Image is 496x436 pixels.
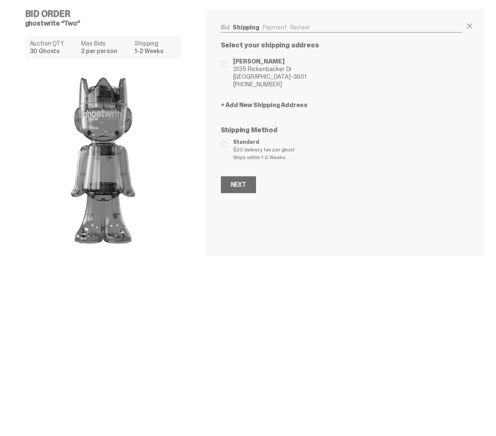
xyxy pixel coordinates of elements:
[221,127,462,133] p: Shipping Method
[221,42,462,49] p: Select your shipping address
[27,65,180,256] img: product image
[233,146,462,153] span: $20 delivery fee per ghost
[30,48,77,54] dd: 30 Ghosts
[30,41,77,47] dt: Auction QTY
[233,23,259,31] a: Shipping
[221,176,256,193] button: Next
[233,153,462,161] span: Ships within 1-2 Weeks
[233,81,306,88] span: [PHONE_NUMBER]
[81,48,130,54] dd: 2 per person
[233,138,462,146] span: Standard
[233,58,306,65] span: [PERSON_NAME]
[221,23,230,31] a: Bid
[25,20,187,27] h5: ghostwrite “Two”
[233,65,306,73] span: 3135 Rickenbacker Dr
[263,23,287,31] a: Payment
[135,41,176,47] dt: Shipping
[221,102,462,108] a: + Add New Shipping Address
[231,182,246,188] div: Next
[25,9,187,18] h4: Bid Order
[81,41,130,47] dt: Max Bids
[233,73,306,81] span: [GEOGRAPHIC_DATA]-3601
[135,48,176,54] dd: 1-2 Weeks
